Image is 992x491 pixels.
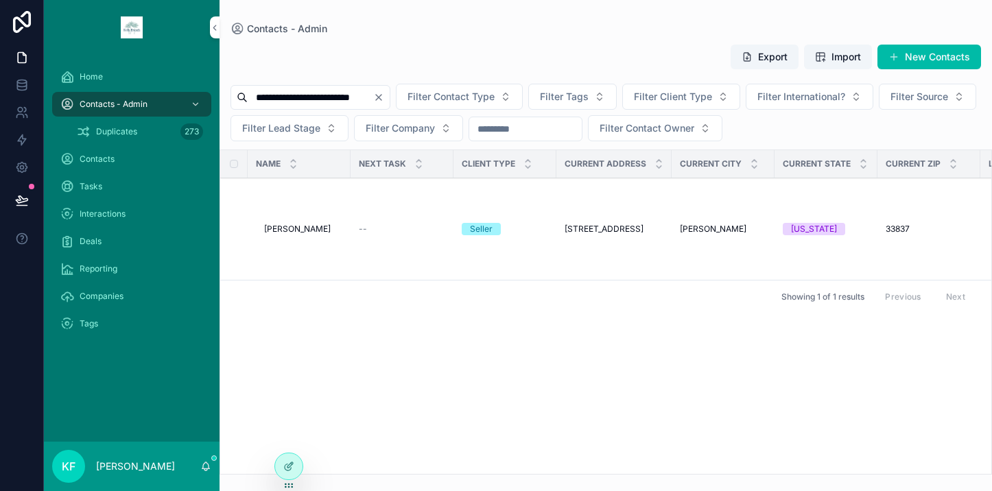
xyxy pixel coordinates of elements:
a: Tasks [52,174,211,199]
button: Select Button [528,84,617,110]
span: Current Zip [886,158,941,169]
a: Deals [52,229,211,254]
a: 33837 [886,224,972,235]
a: Seller [462,223,548,235]
span: Showing 1 of 1 results [781,291,864,302]
span: Tasks [80,181,102,192]
a: Interactions [52,202,211,226]
span: Filter Contact Type [408,90,495,104]
span: Home [80,71,103,82]
div: 273 [180,123,203,140]
span: Interactions [80,208,126,219]
button: Select Button [622,84,740,110]
span: Filter Company [366,121,435,135]
span: Next Task [359,158,406,169]
span: Companies [80,291,123,302]
span: Filter International? [757,90,845,104]
span: [STREET_ADDRESS] [565,224,643,235]
span: Current City [680,158,742,169]
button: Select Button [746,84,873,110]
span: Import [831,50,861,64]
div: [US_STATE] [791,223,837,235]
a: Home [52,64,211,89]
span: Filter Tags [540,90,589,104]
img: App logo [121,16,143,38]
p: [PERSON_NAME] [96,459,175,473]
button: Select Button [396,84,523,110]
span: 33837 [886,224,910,235]
span: Duplicates [96,126,137,137]
span: Current State [783,158,851,169]
a: Duplicates273 [69,119,211,144]
button: Select Button [879,84,976,110]
a: Tags [52,311,211,336]
span: [PERSON_NAME] [264,224,331,235]
span: Contacts [80,154,115,165]
a: Companies [52,284,211,309]
span: Filter Lead Stage [242,121,320,135]
button: Select Button [231,115,349,141]
span: -- [359,224,367,235]
a: [PERSON_NAME] [264,224,342,235]
a: -- [359,224,445,235]
button: Select Button [588,115,722,141]
div: Seller [470,223,493,235]
button: Export [731,45,799,69]
span: KF [62,458,75,475]
button: Select Button [354,115,463,141]
a: [US_STATE] [783,223,869,235]
span: Contacts - Admin [247,22,327,36]
span: Contacts - Admin [80,99,147,110]
a: [STREET_ADDRESS] [565,224,663,235]
a: Contacts [52,147,211,171]
a: Contacts - Admin [52,92,211,117]
span: Current Address [565,158,646,169]
span: Client Type [462,158,515,169]
span: Filter Source [890,90,948,104]
span: Filter Client Type [634,90,712,104]
button: New Contacts [877,45,981,69]
button: Import [804,45,872,69]
a: [PERSON_NAME] [680,224,766,235]
span: [PERSON_NAME] [680,224,746,235]
a: Reporting [52,256,211,281]
div: scrollable content [44,55,220,354]
span: Deals [80,236,102,247]
span: Tags [80,318,98,329]
span: Filter Contact Owner [600,121,694,135]
a: Contacts - Admin [231,22,327,36]
span: Reporting [80,263,117,274]
button: Clear [373,92,390,103]
span: Name [256,158,281,169]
